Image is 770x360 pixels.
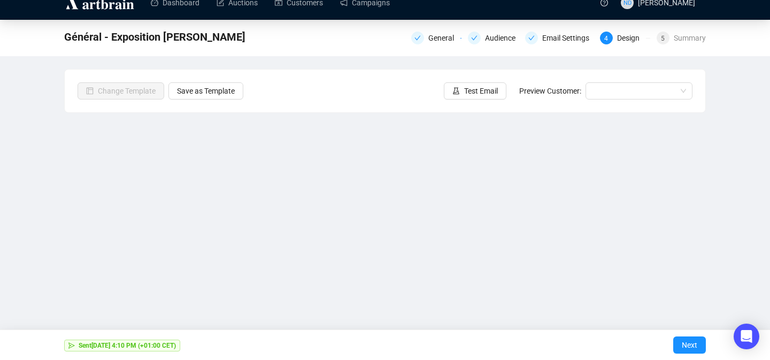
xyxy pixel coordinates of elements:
span: check [471,35,478,41]
button: Test Email [444,82,506,99]
span: experiment [452,87,460,95]
span: Test Email [464,85,498,97]
strong: Sent [DATE] 4:10 PM (+01:00 CET) [79,342,176,349]
span: 4 [604,35,608,42]
div: 5Summary [657,32,706,44]
div: General [428,32,460,44]
div: Email Settings [525,32,594,44]
button: Save as Template [168,82,243,99]
div: Email Settings [542,32,596,44]
div: Summary [674,32,706,44]
span: Preview Customer: [519,87,581,95]
div: Audience [468,32,518,44]
button: Next [673,336,706,354]
div: 4Design [600,32,650,44]
span: Save as Template [177,85,235,97]
span: Next [682,330,697,360]
span: check [414,35,421,41]
span: check [528,35,535,41]
button: Change Template [78,82,164,99]
div: Design [617,32,646,44]
span: send [68,342,75,349]
div: General [411,32,461,44]
span: 5 [661,35,665,42]
div: Audience [485,32,522,44]
div: Open Intercom Messenger [734,324,759,349]
span: Général - Exposition Louise Barbu [64,28,245,45]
